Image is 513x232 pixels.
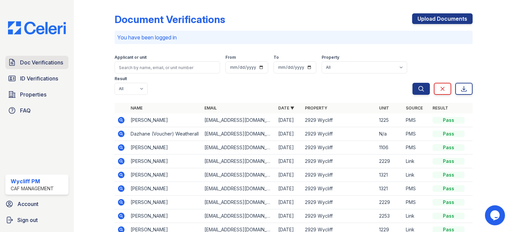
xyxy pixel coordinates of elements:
[5,104,68,117] a: FAQ
[17,216,38,224] span: Sign out
[11,177,54,185] div: Wycliff PM
[305,105,327,110] a: Property
[376,196,403,209] td: 2229
[376,155,403,168] td: 2229
[379,105,389,110] a: Unit
[128,168,202,182] td: [PERSON_NAME]
[225,55,236,60] label: From
[278,105,294,110] a: Date ▼
[117,33,470,41] p: You have been logged in
[403,155,430,168] td: Link
[403,113,430,127] td: PMS
[403,168,430,182] td: Link
[433,144,465,151] div: Pass
[485,205,506,225] iframe: chat widget
[202,196,276,209] td: [EMAIL_ADDRESS][DOMAIN_NAME]
[128,127,202,141] td: Dazhane (Voucher) Weatherall
[302,196,376,209] td: 2929 Wycliff
[202,155,276,168] td: [EMAIL_ADDRESS][DOMAIN_NAME]
[5,56,68,69] a: Doc Verifications
[202,113,276,127] td: [EMAIL_ADDRESS][DOMAIN_NAME]
[3,197,71,211] a: Account
[302,141,376,155] td: 2929 Wycliff
[115,55,147,60] label: Applicant or unit
[412,13,473,24] a: Upload Documents
[3,21,71,34] img: CE_Logo_Blue-a8612792a0a2168367f1c8372b55b34899dd931a85d93a1a3d3e32e68fde9ad4.png
[403,196,430,209] td: PMS
[403,127,430,141] td: PMS
[5,72,68,85] a: ID Verifications
[376,127,403,141] td: N/a
[128,141,202,155] td: [PERSON_NAME]
[5,88,68,101] a: Properties
[433,172,465,178] div: Pass
[115,76,127,81] label: Result
[433,199,465,206] div: Pass
[302,182,376,196] td: 2929 Wycliff
[276,113,302,127] td: [DATE]
[202,168,276,182] td: [EMAIL_ADDRESS][DOMAIN_NAME]
[376,141,403,155] td: 1106
[433,213,465,219] div: Pass
[433,158,465,165] div: Pass
[274,55,279,60] label: To
[302,209,376,223] td: 2929 Wycliff
[202,127,276,141] td: [EMAIL_ADDRESS][DOMAIN_NAME]
[128,113,202,127] td: [PERSON_NAME]
[128,196,202,209] td: [PERSON_NAME]
[302,113,376,127] td: 2929 Wycliff
[433,117,465,124] div: Pass
[204,105,217,110] a: Email
[17,200,38,208] span: Account
[3,213,71,227] a: Sign out
[376,113,403,127] td: 1225
[128,209,202,223] td: [PERSON_NAME]
[403,209,430,223] td: Link
[403,182,430,196] td: PMS
[128,182,202,196] td: [PERSON_NAME]
[276,168,302,182] td: [DATE]
[20,90,46,98] span: Properties
[302,155,376,168] td: 2929 Wycliff
[115,61,220,73] input: Search by name, email, or unit number
[403,141,430,155] td: PMS
[20,58,63,66] span: Doc Verifications
[276,141,302,155] td: [DATE]
[202,182,276,196] td: [EMAIL_ADDRESS][DOMAIN_NAME]
[376,168,403,182] td: 1321
[406,105,423,110] a: Source
[115,13,225,25] div: Document Verifications
[276,196,302,209] td: [DATE]
[128,155,202,168] td: [PERSON_NAME]
[433,105,448,110] a: Result
[20,106,31,114] span: FAQ
[276,155,302,168] td: [DATE]
[302,168,376,182] td: 2929 Wycliff
[376,209,403,223] td: 2253
[376,182,403,196] td: 1321
[322,55,339,60] label: Property
[302,127,376,141] td: 2929 Wycliff
[202,141,276,155] td: [EMAIL_ADDRESS][DOMAIN_NAME]
[433,185,465,192] div: Pass
[433,131,465,137] div: Pass
[20,74,58,82] span: ID Verifications
[202,209,276,223] td: [EMAIL_ADDRESS][DOMAIN_NAME]
[131,105,143,110] a: Name
[276,182,302,196] td: [DATE]
[276,127,302,141] td: [DATE]
[276,209,302,223] td: [DATE]
[11,185,54,192] div: CAF Management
